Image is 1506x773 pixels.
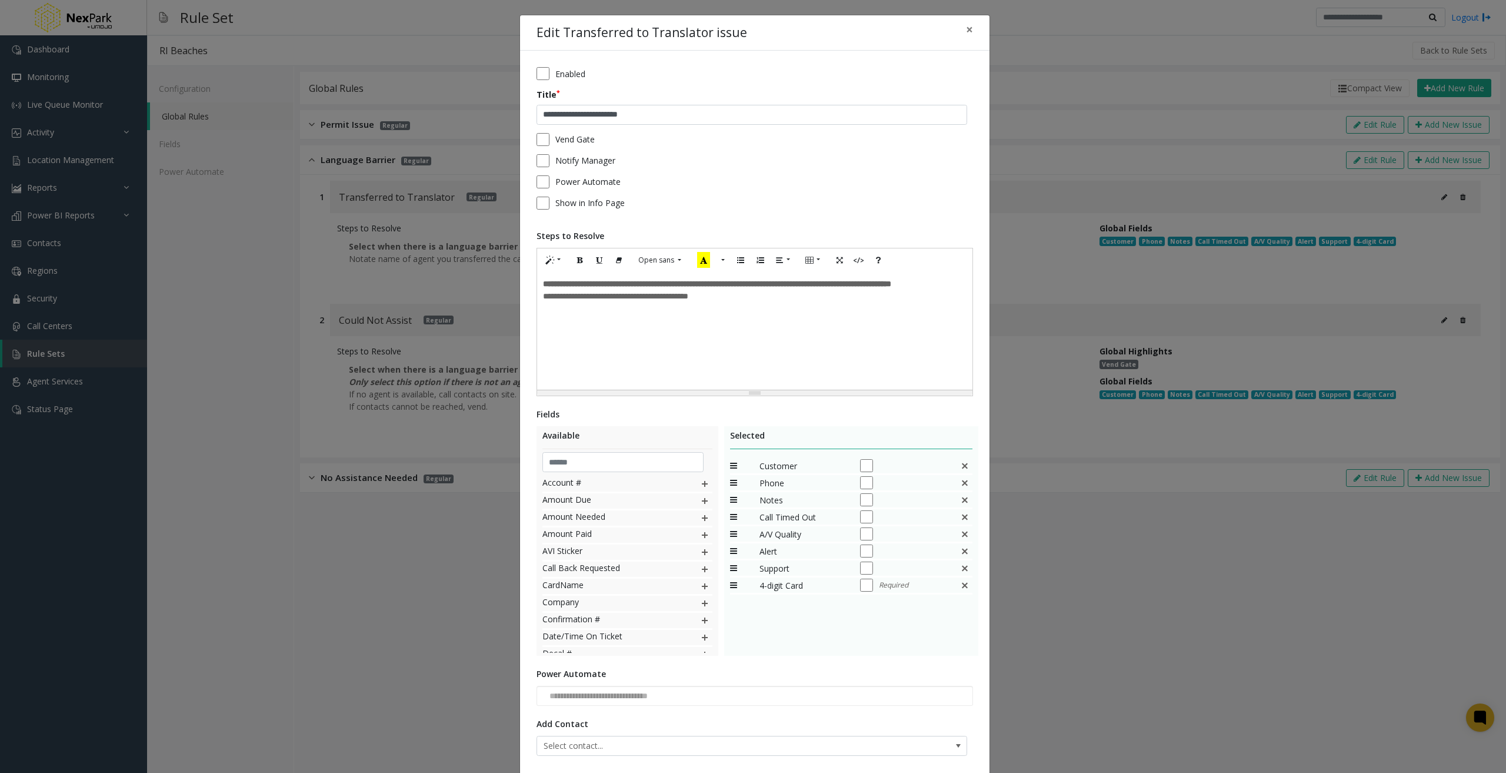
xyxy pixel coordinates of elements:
span: Account # [542,476,676,492]
span: Company [542,596,676,611]
span: Phone [759,477,848,489]
button: Remove Font Style (CTRL+\) [609,251,629,270]
img: plusIcon.svg [700,562,709,577]
span: Required [879,580,908,590]
button: Help [868,251,888,270]
label: Title [537,88,560,101]
span: Customer [759,460,848,472]
img: plusIcon.svg [700,596,709,611]
span: Support [759,562,848,575]
span: Amount Paid [542,528,676,543]
div: Power Automate [537,668,973,680]
img: plusIcon.svg [700,493,709,509]
span: Call Back Requested [542,562,676,577]
button: Close [958,15,981,44]
span: Amount Needed [542,510,676,526]
span: Power Automate [555,175,621,188]
div: Available [542,429,712,449]
span: A/V Quality [759,528,848,540]
span: Notes [759,494,848,506]
img: false [960,478,969,488]
button: Table [799,251,827,270]
img: false [960,461,969,471]
span: Vend Gate [555,133,595,145]
span: Select contact... [537,736,881,755]
img: This is a default field and cannot be deleted. [960,546,969,556]
img: plusIcon.svg [700,630,709,645]
div: Steps to Resolve [537,230,973,242]
input: NO DATA FOUND [537,686,679,705]
span: Call Timed Out [759,511,848,523]
span: Amount Due [542,493,676,509]
button: Ordered list (CTRL+SHIFT+NUM8) [750,251,770,270]
button: Font Family [632,251,688,269]
span: 4-digit Card [759,579,848,592]
button: Code View [849,251,869,270]
span: AVI Sticker [542,545,676,560]
img: plusIcon.svg [700,545,709,560]
img: false [960,580,969,590]
button: Recent Color [691,251,717,270]
button: More Color [716,251,728,270]
img: plusIcon.svg [700,613,709,628]
button: Style [540,251,567,270]
img: This is a default field and cannot be deleted. [960,495,969,505]
span: Open sans [638,255,674,265]
h4: Edit Transferred to Translator issue [537,24,747,42]
span: Show in Info Page [555,197,625,209]
img: This is a default field and cannot be deleted. [960,563,969,573]
span: × [966,21,973,38]
img: This is a default field and cannot be deleted. [960,529,969,539]
span: CardName [542,579,676,594]
button: Full Screen [829,251,849,270]
button: Bold (CTRL+B) [570,251,590,270]
button: Paragraph [769,251,797,270]
span: Confirmation # [542,613,676,628]
img: plusIcon.svg [700,476,709,492]
button: Underline (CTRL+U) [589,251,609,270]
label: Add Contact [537,718,588,730]
span: Decal # [542,647,676,662]
button: Unordered list (CTRL+SHIFT+NUM7) [731,251,751,270]
span: Alert [759,545,848,558]
div: Fields [537,408,973,420]
img: plusIcon.svg [700,647,709,662]
img: plusIcon.svg [700,528,709,543]
span: Notify Manager [555,154,615,167]
div: Selected [730,429,973,449]
div: Resize [537,390,972,396]
img: plusIcon.svg [700,510,709,526]
span: Enabled [555,68,585,80]
span: Date/Time On Ticket [542,630,676,645]
img: plusIcon.svg [700,579,709,594]
img: false [960,512,969,522]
